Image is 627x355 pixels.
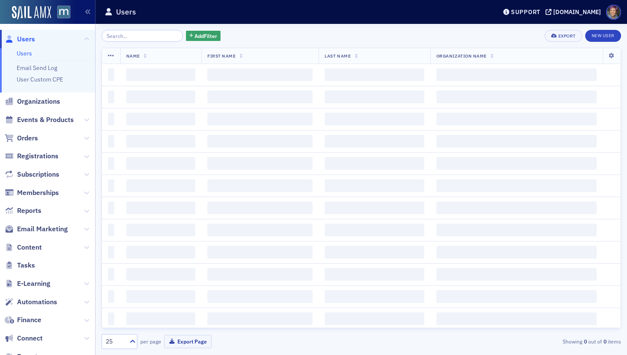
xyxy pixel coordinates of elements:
span: ‌ [126,179,196,192]
span: ‌ [207,201,313,214]
span: ‌ [325,113,424,125]
span: ‌ [126,268,196,281]
span: ‌ [436,179,597,192]
span: ‌ [436,268,597,281]
span: ‌ [436,246,597,259]
a: User Custom CPE [17,76,63,83]
span: First Name [207,53,235,59]
span: ‌ [325,135,424,148]
a: Users [5,35,35,44]
span: ‌ [126,312,196,325]
span: ‌ [126,246,196,259]
img: SailAMX [57,6,70,19]
span: ‌ [325,268,424,281]
a: Reports [5,206,41,215]
span: ‌ [207,113,313,125]
span: Last Name [325,53,351,59]
span: ‌ [325,201,424,214]
span: ‌ [108,290,114,303]
a: Orders [5,134,38,143]
a: E-Learning [5,279,50,288]
span: ‌ [108,157,114,170]
span: ‌ [207,135,313,148]
span: Connect [17,334,43,343]
a: Users [17,49,32,57]
button: [DOMAIN_NAME] [546,9,604,15]
span: ‌ [108,90,114,103]
span: ‌ [108,68,114,81]
a: Finance [5,315,41,325]
h1: Users [116,7,136,17]
span: ‌ [436,290,597,303]
div: [DOMAIN_NAME] [553,8,601,16]
a: Automations [5,297,57,307]
span: ‌ [108,246,114,259]
span: ‌ [325,68,424,81]
span: ‌ [126,201,196,214]
span: Orders [17,134,38,143]
a: Content [5,243,42,252]
div: Export [558,34,576,38]
span: ‌ [108,113,114,125]
button: Export Page [164,335,212,348]
span: ‌ [126,157,196,170]
span: ‌ [436,312,597,325]
span: ‌ [207,68,313,81]
span: ‌ [325,312,424,325]
label: per page [140,338,161,345]
span: Registrations [17,151,58,161]
span: ‌ [207,90,313,103]
span: ‌ [207,268,313,281]
a: Tasks [5,261,35,270]
a: Memberships [5,188,59,198]
span: ‌ [126,135,196,148]
a: Events & Products [5,115,74,125]
span: Events & Products [17,115,74,125]
div: Showing out of items [454,338,621,345]
span: ‌ [207,312,313,325]
span: ‌ [325,246,424,259]
span: ‌ [436,201,597,214]
span: ‌ [207,157,313,170]
a: Subscriptions [5,170,59,179]
span: ‌ [207,246,313,259]
span: ‌ [207,290,313,303]
span: Content [17,243,42,252]
span: ‌ [325,290,424,303]
span: ‌ [108,201,114,214]
span: ‌ [436,224,597,236]
span: ‌ [207,179,313,192]
span: ‌ [126,290,196,303]
span: ‌ [126,90,196,103]
span: ‌ [126,68,196,81]
span: ‌ [325,224,424,236]
a: Connect [5,334,43,343]
span: Tasks [17,261,35,270]
span: ‌ [108,179,114,192]
a: New User [585,30,621,42]
span: E-Learning [17,279,50,288]
a: Email Send Log [17,64,57,72]
span: ‌ [436,90,597,103]
span: ‌ [207,224,313,236]
span: Finance [17,315,41,325]
span: Add Filter [194,32,217,40]
span: ‌ [126,113,196,125]
span: ‌ [108,135,114,148]
span: ‌ [325,157,424,170]
strong: 0 [582,338,588,345]
span: Email Marketing [17,224,68,234]
strong: 0 [602,338,608,345]
button: Export [545,30,582,42]
a: Organizations [5,97,60,106]
span: Name [126,53,140,59]
span: ‌ [436,113,597,125]
span: Organization Name [436,53,487,59]
img: SailAMX [12,6,51,20]
span: ‌ [436,135,597,148]
span: ‌ [325,179,424,192]
button: AddFilter [186,31,221,41]
span: Subscriptions [17,170,59,179]
span: Automations [17,297,57,307]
